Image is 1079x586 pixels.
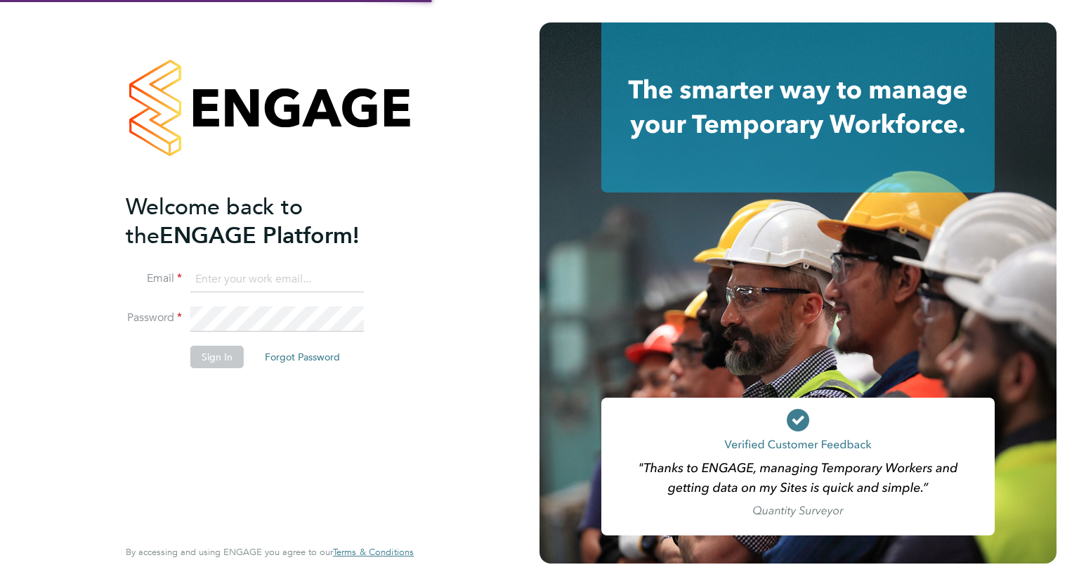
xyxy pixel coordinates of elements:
label: Password [126,311,182,325]
a: Terms & Conditions [333,547,414,558]
button: Sign In [190,346,244,368]
label: Email [126,271,182,286]
span: Welcome back to the [126,193,303,249]
span: By accessing and using ENGAGE you agree to our [126,546,414,558]
span: Terms & Conditions [333,546,414,558]
input: Enter your work email... [190,267,364,292]
h2: ENGAGE Platform! [126,193,400,250]
button: Forgot Password [254,346,351,368]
